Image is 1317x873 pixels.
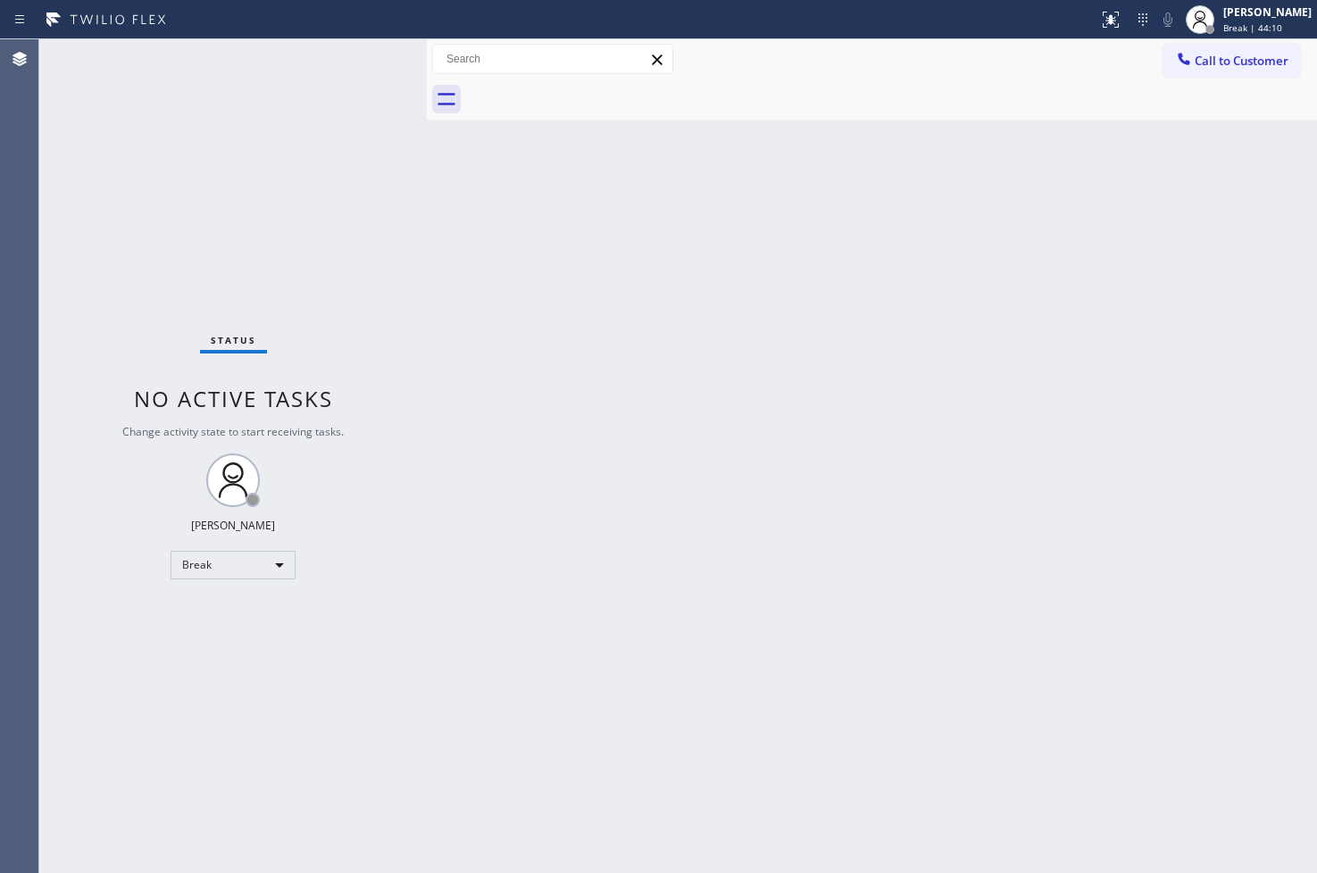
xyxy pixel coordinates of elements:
span: Change activity state to start receiving tasks. [122,424,344,439]
span: Status [211,334,256,346]
span: Break | 44:10 [1223,21,1282,34]
div: [PERSON_NAME] [191,518,275,533]
div: Break [171,551,296,579]
div: [PERSON_NAME] [1223,4,1312,20]
span: Call to Customer [1195,53,1288,69]
button: Mute [1155,7,1180,32]
input: Search [433,45,672,73]
button: Call to Customer [1163,44,1300,78]
span: No active tasks [134,384,333,413]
